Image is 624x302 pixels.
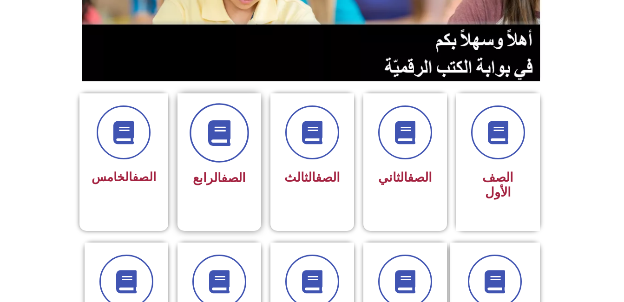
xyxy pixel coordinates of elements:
a: الصف [407,170,432,185]
a: الصف [221,171,246,185]
span: الرابع [193,171,246,185]
span: الخامس [92,170,156,184]
a: الصف [132,170,156,184]
a: الصف [315,170,340,185]
span: الثاني [378,170,432,185]
span: الثالث [284,170,340,185]
span: الصف الأول [482,170,513,200]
